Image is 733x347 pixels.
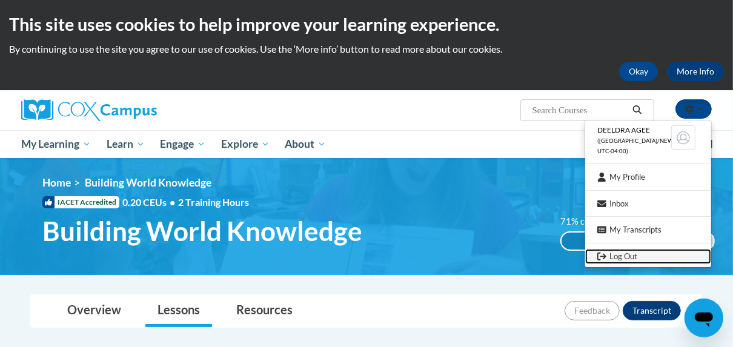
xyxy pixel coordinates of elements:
[9,12,724,36] h2: This site uses cookies to help improve your learning experience.
[21,99,239,121] a: Cox Campus
[99,130,153,158] a: Learn
[178,196,249,208] span: 2 Training Hours
[170,196,175,208] span: •
[42,176,71,189] a: Home
[21,99,157,121] img: Cox Campus
[675,99,712,119] button: Account Settings
[213,130,277,158] a: Explore
[85,176,211,189] span: Building World Knowledge
[667,62,724,81] a: More Info
[12,130,721,158] div: Main menu
[285,137,326,151] span: About
[42,196,119,208] span: IACET Accredited
[597,125,650,134] span: Deeldra Agee
[585,196,711,211] a: Inbox
[597,137,692,154] span: ([GEOGRAPHIC_DATA]/New_York UTC-04:00)
[685,299,723,337] iframe: Button to launch messaging window
[560,215,630,228] label: 71% complete
[224,295,305,327] a: Resources
[9,42,724,56] p: By continuing to use the site you agree to our use of cookies. Use the ‘More info’ button to read...
[585,249,711,264] a: Logout
[671,125,695,150] img: Learner Profile Avatar
[13,130,99,158] a: My Learning
[152,130,213,158] a: Engage
[628,103,646,117] button: Search
[562,233,669,250] div: 71% complete
[565,301,620,320] button: Feedback
[531,103,628,117] input: Search Courses
[21,137,91,151] span: My Learning
[585,170,711,185] a: My Profile
[107,137,145,151] span: Learn
[55,295,133,327] a: Overview
[145,295,212,327] a: Lessons
[619,62,658,81] button: Okay
[221,137,270,151] span: Explore
[122,196,178,209] span: 0.20 CEUs
[42,215,362,247] span: Building World Knowledge
[160,137,205,151] span: Engage
[277,130,334,158] a: About
[623,301,681,320] button: Transcript
[585,222,711,237] a: My Transcripts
